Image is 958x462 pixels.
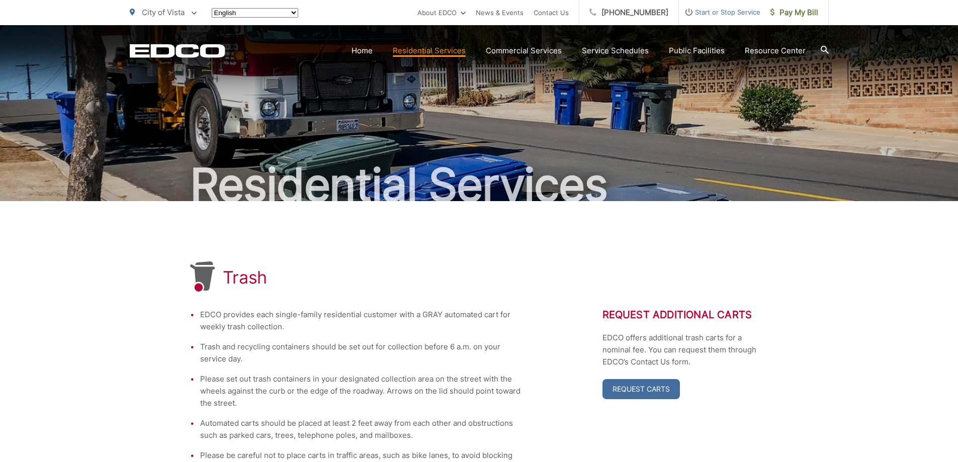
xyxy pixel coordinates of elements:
[602,309,768,321] h2: Request Additional Carts
[669,45,725,57] a: Public Facilities
[130,160,829,210] h2: Residential Services
[582,45,649,57] a: Service Schedules
[486,45,562,57] a: Commercial Services
[130,44,225,58] a: EDCD logo. Return to the homepage.
[770,7,818,19] span: Pay My Bill
[200,417,522,441] li: Automated carts should be placed at least 2 feet away from each other and obstructions such as pa...
[602,379,680,399] a: Request Carts
[417,7,466,19] a: About EDCO
[200,373,522,409] li: Please set out trash containers in your designated collection area on the street with the wheels ...
[352,45,373,57] a: Home
[534,7,569,19] a: Contact Us
[200,341,522,365] li: Trash and recycling containers should be set out for collection before 6 a.m. on your service day.
[602,332,768,368] p: EDCO offers additional trash carts for a nominal fee. You can request them through EDCO’s Contact...
[223,267,268,288] h1: Trash
[142,8,185,17] span: City of Vista
[200,309,522,333] li: EDCO provides each single-family residential customer with a GRAY automated cart for weekly trash...
[393,45,466,57] a: Residential Services
[745,45,806,57] a: Resource Center
[212,8,298,18] select: Select a language
[476,7,524,19] a: News & Events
